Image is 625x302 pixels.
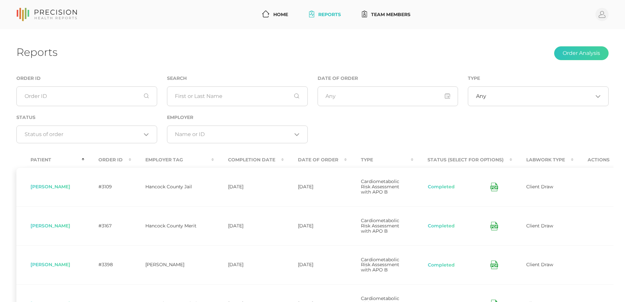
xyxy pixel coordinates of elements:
a: Home [260,9,291,21]
th: Completion Date : activate to sort column ascending [214,152,284,167]
label: Date of Order [318,76,358,81]
span: Client Draw [526,184,553,190]
span: [PERSON_NAME] [31,262,70,267]
span: Any [476,93,486,100]
label: Type [468,76,480,81]
td: #3109 [84,167,131,206]
th: Date Of Order : activate to sort column ascending [284,152,347,167]
h1: Reports [16,46,57,58]
button: Completed [427,184,455,190]
span: Cardiometabolic Risk Assessment with APO B [361,218,399,234]
button: Order Analysis [554,46,609,60]
span: Cardiometabolic Risk Assessment with APO B [361,257,399,273]
input: Search for option [486,93,593,100]
td: #3398 [84,245,131,285]
td: [DATE] [214,167,284,206]
label: Search [167,76,187,81]
button: Completed [427,223,455,229]
td: [PERSON_NAME] [131,245,214,285]
span: Client Draw [526,223,553,229]
th: Status (Select for Options) : activate to sort column ascending [413,152,512,167]
input: First or Last Name [167,86,308,106]
span: [PERSON_NAME] [31,223,70,229]
span: [PERSON_NAME] [31,184,70,190]
td: #3167 [84,206,131,245]
td: [DATE] [214,206,284,245]
span: Cardiometabolic Risk Assessment with APO B [361,178,399,195]
td: Hancock County Jail [131,167,214,206]
div: Search for option [167,126,308,143]
label: Order ID [16,76,41,81]
a: Reports [306,9,344,21]
input: Order ID [16,86,157,106]
button: Completed [427,262,455,268]
td: [DATE] [214,245,284,285]
th: Patient : activate to sort column descending [16,152,84,167]
th: Actions [573,152,624,167]
a: Team Members [359,9,413,21]
input: Search for option [25,131,141,138]
td: [DATE] [284,167,347,206]
th: Labwork Type : activate to sort column ascending [512,152,573,167]
input: Search for option [175,131,292,138]
td: Hancock County Merit [131,206,214,245]
span: Client Draw [526,262,553,267]
th: Order ID : activate to sort column ascending [84,152,131,167]
label: Status [16,115,35,120]
label: Employer [167,115,193,120]
input: Any [318,86,458,106]
td: [DATE] [284,206,347,245]
th: Type : activate to sort column ascending [347,152,413,167]
div: Search for option [16,126,157,143]
th: Employer Tag : activate to sort column ascending [131,152,214,167]
div: Search for option [468,86,609,106]
td: [DATE] [284,245,347,285]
